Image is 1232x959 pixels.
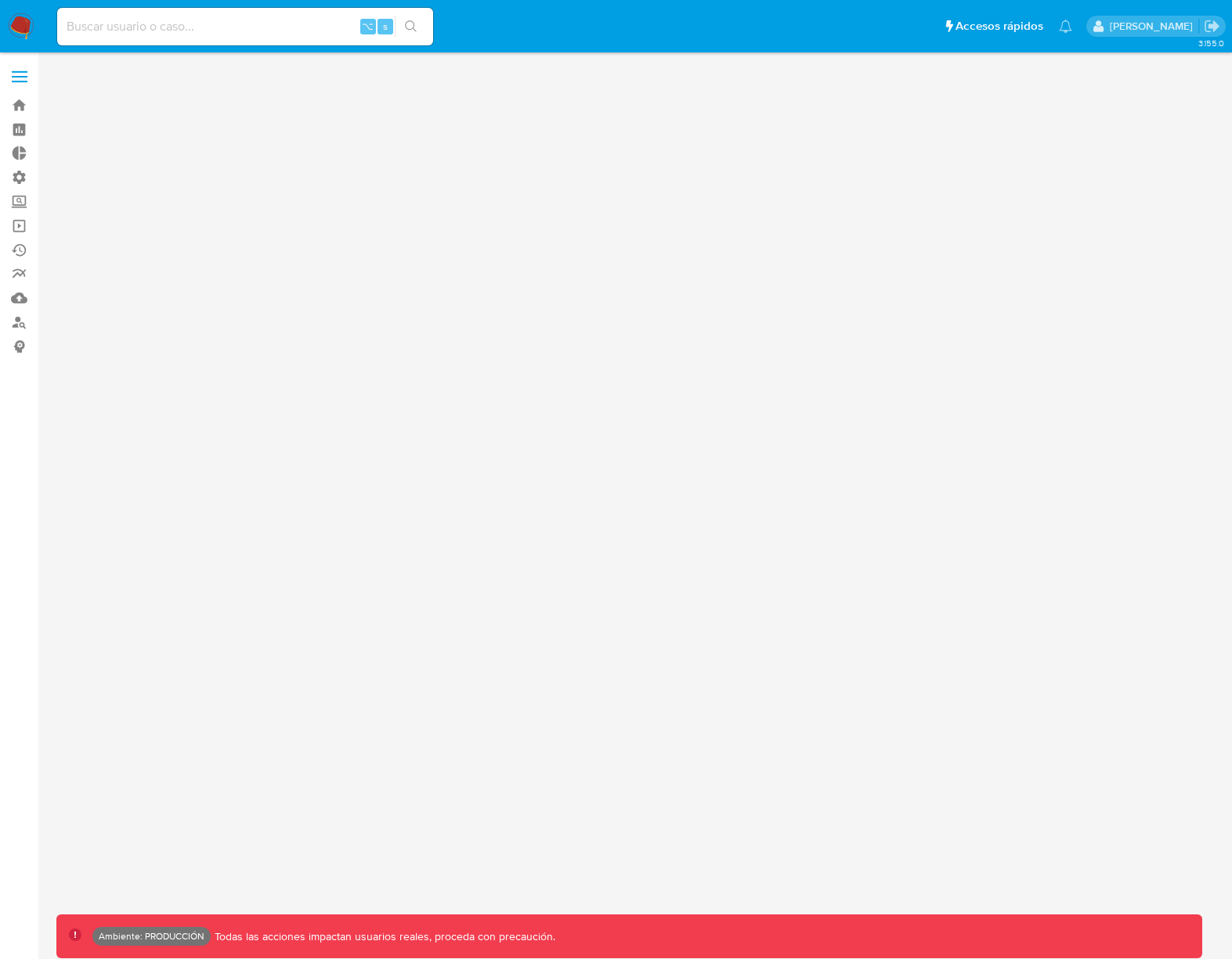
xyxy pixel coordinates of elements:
span: s [383,19,388,34]
button: search-icon [395,16,427,38]
p: joaquin.dolcemascolo@mercadolibre.com [1110,19,1198,34]
span: ⌥ [362,19,374,34]
p: Ambiente: PRODUCCIÓN [99,933,204,939]
span: Accesos rápidos [956,18,1043,34]
a: Notificaciones [1059,20,1072,33]
input: Buscar usuario o caso... [57,16,433,37]
p: Todas las acciones impactan usuarios reales, proceda con precaución. [211,929,555,944]
a: Salir [1204,18,1220,34]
